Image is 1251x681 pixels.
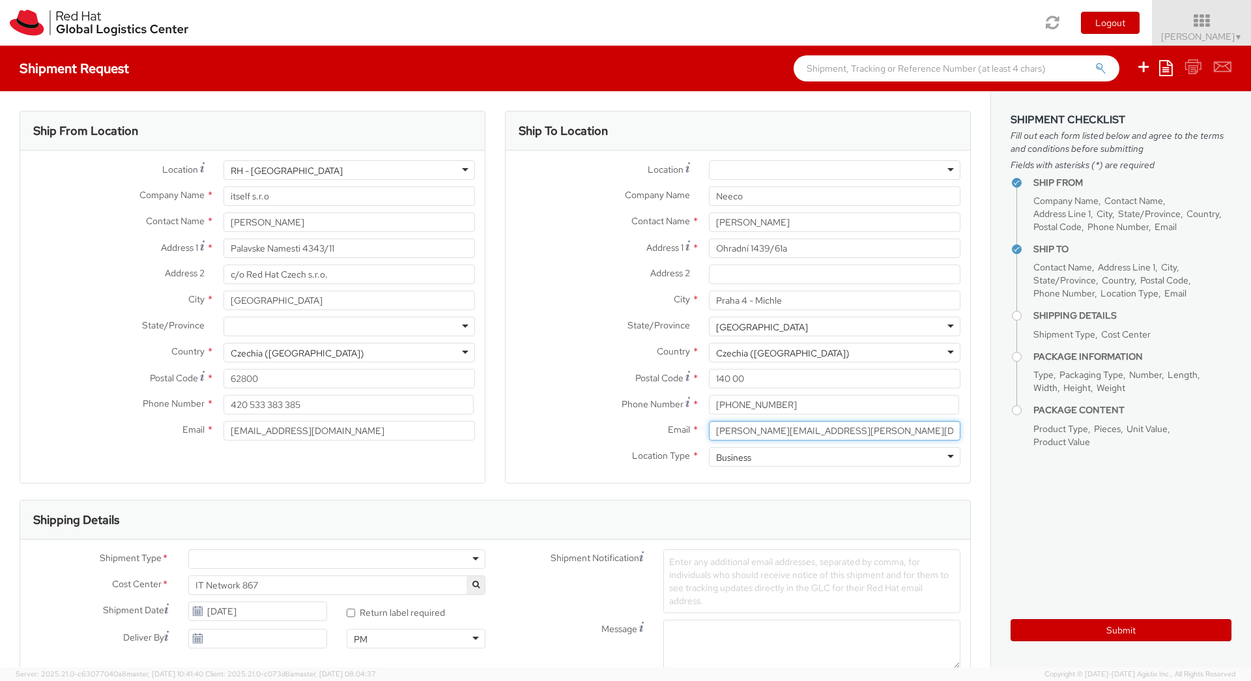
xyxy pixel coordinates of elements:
span: Phone Number [1087,221,1149,233]
span: State/Province [627,319,690,331]
span: master, [DATE] 08:04:37 [294,669,376,678]
button: Logout [1081,12,1140,34]
span: Postal Code [1140,274,1188,286]
span: Address 1 [161,242,198,254]
h4: Package Content [1033,405,1231,415]
span: Unit Value [1127,423,1168,435]
span: Email [182,424,205,435]
img: rh-logistics-00dfa346123c4ec078e1.svg [10,10,188,36]
button: Submit [1011,619,1231,641]
span: City [188,293,205,305]
div: RH - [GEOGRAPHIC_DATA] [231,164,343,177]
span: IT Network 867 [195,579,478,591]
span: Shipment Date [103,603,164,617]
span: Server: 2025.21.0-c63077040a8 [16,669,203,678]
h3: Shipping Details [33,514,119,527]
span: Address Line 1 [1033,208,1091,220]
div: PM [354,633,367,646]
span: Shipment Type [1033,328,1095,340]
span: City [1097,208,1112,220]
span: Message [601,623,637,635]
div: Czechia ([GEOGRAPHIC_DATA]) [231,347,364,360]
span: Number [1129,369,1162,381]
h3: Ship To Location [519,124,608,138]
span: City [674,293,690,305]
span: Weight [1097,382,1125,394]
span: Copyright © [DATE]-[DATE] Agistix Inc., All Rights Reserved [1044,669,1235,680]
span: Shipment Notification [551,551,639,565]
span: State/Province [142,319,205,331]
span: Company Name [139,189,205,201]
h4: Package Information [1033,352,1231,362]
span: Enter any additional email addresses, separated by comma, for individuals who should receive noti... [669,556,949,607]
span: Company Name [625,189,690,201]
span: Address 1 [646,242,683,254]
span: Contact Name [1033,261,1092,273]
span: IT Network 867 [188,575,485,595]
span: Cost Center [112,577,162,592]
span: State/Province [1033,274,1096,286]
div: Business [716,451,751,464]
span: Type [1033,369,1054,381]
span: Height [1063,382,1091,394]
span: Pieces [1094,423,1121,435]
h3: Ship From Location [33,124,138,138]
span: Product Type [1033,423,1088,435]
span: Shipment Type [100,551,162,566]
span: master, [DATE] 10:41:40 [126,669,203,678]
span: Address Line 1 [1098,261,1155,273]
span: Location Type [632,450,690,461]
span: Width [1033,382,1057,394]
span: Postal Code [150,372,198,384]
span: Company Name [1033,195,1099,207]
input: Shipment, Tracking or Reference Number (at least 4 chars) [794,55,1119,81]
span: Address 2 [650,267,690,279]
span: Length [1168,369,1198,381]
h4: Shipping Details [1033,311,1231,321]
span: Country [657,345,690,357]
span: Postal Code [1033,221,1082,233]
span: Phone Number [1033,287,1095,299]
span: Email [1155,221,1177,233]
span: Phone Number [622,398,683,410]
div: [GEOGRAPHIC_DATA] [716,321,808,334]
span: ▼ [1235,32,1243,42]
div: Czechia ([GEOGRAPHIC_DATA]) [716,347,850,360]
span: Contact Name [146,215,205,227]
span: Email [668,424,690,435]
span: Location [648,164,683,175]
span: Location [162,164,198,175]
span: Country [1186,208,1219,220]
span: [PERSON_NAME] [1161,31,1243,42]
h3: Shipment Checklist [1011,114,1231,126]
span: Postal Code [635,372,683,384]
span: Phone Number [143,398,205,409]
span: Country [1102,274,1134,286]
span: Contact Name [631,215,690,227]
span: Product Value [1033,436,1090,448]
span: Fill out each form listed below and agree to the terms and conditions before submitting [1011,129,1231,155]
span: Contact Name [1104,195,1163,207]
span: Email [1164,287,1186,299]
span: Location Type [1100,287,1158,299]
span: Cost Center [1101,328,1151,340]
span: Fields with asterisks (*) are required [1011,158,1231,171]
h4: Shipment Request [20,61,129,76]
span: Country [171,345,205,357]
span: Packaging Type [1059,369,1123,381]
span: Client: 2025.21.0-c073d8a [205,669,376,678]
h4: Ship From [1033,178,1231,188]
span: State/Province [1118,208,1181,220]
span: City [1161,261,1177,273]
label: Return label required [347,604,447,619]
h4: Ship To [1033,244,1231,254]
span: Address 2 [165,267,205,279]
input: Return label required [347,609,355,617]
span: Deliver By [123,631,164,645]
